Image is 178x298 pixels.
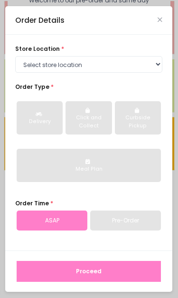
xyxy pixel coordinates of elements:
[15,15,65,26] div: Order Details
[121,114,155,129] div: Curbside Pickup
[66,101,112,135] button: Click and Collect
[17,261,161,282] button: Proceed
[15,83,49,91] span: Order Type
[17,101,63,135] button: Delivery
[15,199,49,207] span: Order Time
[158,18,162,22] button: Close
[15,45,60,53] span: store location
[23,118,56,125] div: Delivery
[72,114,105,129] div: Click and Collect
[23,165,155,173] div: Meal Plan
[115,101,161,135] button: Curbside Pickup
[17,149,161,182] button: Meal Plan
